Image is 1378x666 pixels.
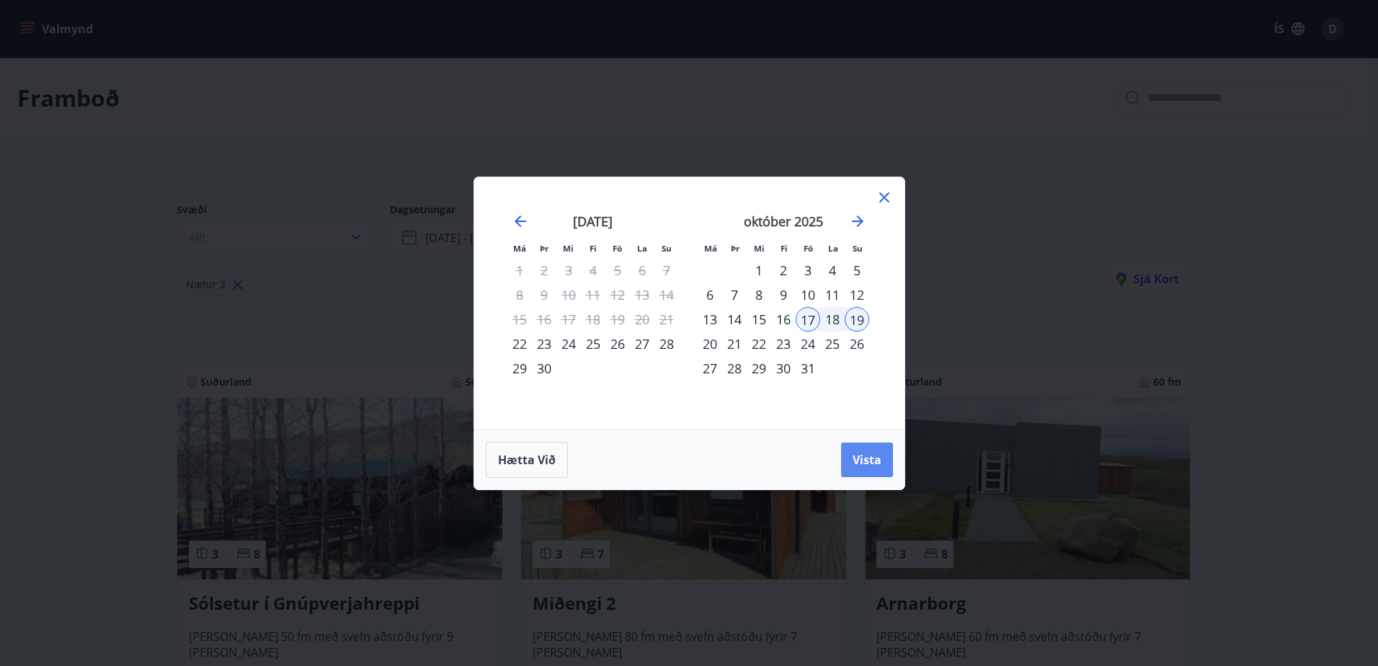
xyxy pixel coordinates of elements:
[771,356,796,381] td: Choose fimmtudagur, 30. október 2025 as your check-in date. It’s available.
[796,258,820,283] td: Choose föstudagur, 3. október 2025 as your check-in date. It’s available.
[507,356,532,381] div: 29
[556,283,581,307] td: Not available. miðvikudagur, 10. september 2025
[507,283,532,307] td: Not available. mánudagur, 8. september 2025
[796,332,820,356] td: Choose föstudagur, 24. október 2025 as your check-in date. It’s available.
[845,258,869,283] td: Choose sunnudagur, 5. október 2025 as your check-in date. It’s available.
[513,243,526,254] small: Má
[581,258,605,283] td: Not available. fimmtudagur, 4. september 2025
[754,243,765,254] small: Mi
[698,332,722,356] div: 20
[820,332,845,356] div: 25
[747,332,771,356] div: 22
[581,307,605,332] td: Not available. fimmtudagur, 18. september 2025
[654,332,679,356] td: Choose sunnudagur, 28. september 2025 as your check-in date. It’s available.
[630,258,654,283] td: Not available. laugardagur, 6. september 2025
[498,452,556,468] span: Hætta við
[771,307,796,332] td: Choose fimmtudagur, 16. október 2025 as your check-in date. It’s available.
[820,307,845,332] div: 18
[845,332,869,356] td: Choose sunnudagur, 26. október 2025 as your check-in date. It’s available.
[532,307,556,332] td: Not available. þriðjudagur, 16. september 2025
[796,307,820,332] td: Selected as start date. föstudagur, 17. október 2025
[820,258,845,283] div: 4
[722,356,747,381] td: Choose þriðjudagur, 28. október 2025 as your check-in date. It’s available.
[747,283,771,307] div: 8
[556,332,581,356] td: Choose miðvikudagur, 24. september 2025 as your check-in date. It’s available.
[590,243,597,254] small: Fi
[722,332,747,356] td: Choose þriðjudagur, 21. október 2025 as your check-in date. It’s available.
[820,258,845,283] td: Choose laugardagur, 4. október 2025 as your check-in date. It’s available.
[556,307,581,332] td: Not available. miðvikudagur, 17. september 2025
[605,332,630,356] div: 26
[771,356,796,381] div: 30
[581,332,605,356] td: Choose fimmtudagur, 25. september 2025 as your check-in date. It’s available.
[820,307,845,332] td: Selected. laugardagur, 18. október 2025
[771,258,796,283] div: 2
[747,356,771,381] div: 29
[556,258,581,283] td: Not available. miðvikudagur, 3. september 2025
[630,283,654,307] td: Not available. laugardagur, 13. september 2025
[796,332,820,356] div: 24
[605,332,630,356] td: Choose föstudagur, 26. september 2025 as your check-in date. It’s available.
[781,243,788,254] small: Fi
[845,307,869,332] td: Selected as end date. sunnudagur, 19. október 2025
[654,332,679,356] div: 28
[796,307,820,332] div: 17
[556,332,581,356] div: 24
[845,307,869,332] div: 19
[771,307,796,332] div: 16
[722,283,747,307] div: 7
[630,332,654,356] td: Choose laugardagur, 27. september 2025 as your check-in date. It’s available.
[654,283,679,307] td: Not available. sunnudagur, 14. september 2025
[630,332,654,356] div: 27
[654,258,679,283] td: Not available. sunnudagur, 7. september 2025
[796,356,820,381] td: Choose föstudagur, 31. október 2025 as your check-in date. It’s available.
[771,332,796,356] div: 23
[771,283,796,307] div: 9
[540,243,548,254] small: Þr
[828,243,838,254] small: La
[532,332,556,356] div: 23
[849,213,866,230] div: Move forward to switch to the next month.
[532,356,556,381] td: Choose þriðjudagur, 30. september 2025 as your check-in date. It’s available.
[744,213,823,230] strong: október 2025
[747,356,771,381] td: Choose miðvikudagur, 29. október 2025 as your check-in date. It’s available.
[698,283,722,307] div: 6
[845,332,869,356] div: 26
[845,283,869,307] td: Choose sunnudagur, 12. október 2025 as your check-in date. It’s available.
[698,307,722,332] div: 13
[507,356,532,381] td: Choose mánudagur, 29. september 2025 as your check-in date. It’s available.
[747,307,771,332] div: 15
[698,283,722,307] td: Choose mánudagur, 6. október 2025 as your check-in date. It’s available.
[747,283,771,307] td: Choose miðvikudagur, 8. október 2025 as your check-in date. It’s available.
[630,307,654,332] td: Not available. laugardagur, 20. september 2025
[722,356,747,381] div: 28
[771,332,796,356] td: Choose fimmtudagur, 23. október 2025 as your check-in date. It’s available.
[662,243,672,254] small: Su
[605,283,630,307] td: Not available. föstudagur, 12. september 2025
[637,243,647,254] small: La
[796,258,820,283] div: 3
[747,258,771,283] td: Choose miðvikudagur, 1. október 2025 as your check-in date. It’s available.
[747,332,771,356] td: Choose miðvikudagur, 22. október 2025 as your check-in date. It’s available.
[804,243,813,254] small: Fö
[853,452,881,468] span: Vista
[532,258,556,283] td: Not available. þriðjudagur, 2. september 2025
[532,356,556,381] div: 30
[747,307,771,332] td: Choose miðvikudagur, 15. október 2025 as your check-in date. It’s available.
[771,258,796,283] td: Choose fimmtudagur, 2. október 2025 as your check-in date. It’s available.
[507,307,532,332] td: Not available. mánudagur, 15. september 2025
[722,307,747,332] div: 14
[841,443,893,477] button: Vista
[581,283,605,307] td: Not available. fimmtudagur, 11. september 2025
[698,307,722,332] td: Choose mánudagur, 13. október 2025 as your check-in date. It’s available.
[722,283,747,307] td: Choose þriðjudagur, 7. október 2025 as your check-in date. It’s available.
[796,283,820,307] div: 10
[507,258,532,283] td: Not available. mánudagur, 1. september 2025
[820,332,845,356] td: Choose laugardagur, 25. október 2025 as your check-in date. It’s available.
[722,307,747,332] td: Choose þriðjudagur, 14. október 2025 as your check-in date. It’s available.
[853,243,863,254] small: Su
[605,307,630,332] td: Not available. föstudagur, 19. september 2025
[820,283,845,307] div: 11
[654,307,679,332] td: Not available. sunnudagur, 21. september 2025
[698,356,722,381] td: Choose mánudagur, 27. október 2025 as your check-in date. It’s available.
